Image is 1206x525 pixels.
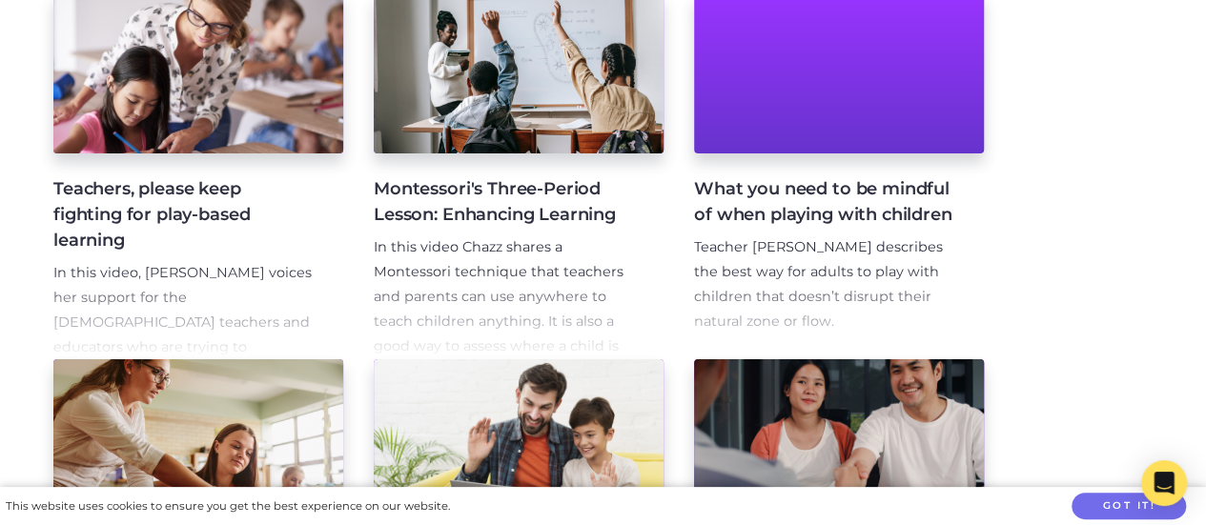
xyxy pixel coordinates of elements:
p: In this video Chazz shares a Montessori technique that teachers and parents can use anywhere to t... [374,235,633,482]
h4: What you need to be mindful of when playing with children [694,176,953,228]
p: In this video, [PERSON_NAME] voices her support for the [DEMOGRAPHIC_DATA] teachers and educators... [53,261,313,458]
div: This website uses cookies to ensure you get the best experience on our website. [6,496,450,516]
h4: Montessori's Three-Period Lesson: Enhancing Learning [374,176,633,228]
button: Got it! [1072,493,1186,520]
span: Teacher [PERSON_NAME] describes the best way for adults to play with children that doesn’t disrup... [694,238,943,330]
div: Open Intercom Messenger [1141,460,1187,506]
h4: Teachers, please keep fighting for play-based learning [53,176,313,253]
